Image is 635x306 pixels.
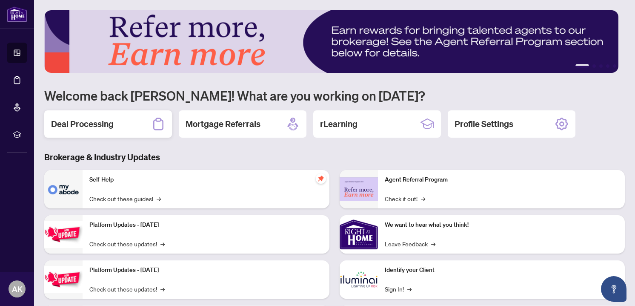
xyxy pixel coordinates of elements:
[455,118,513,130] h2: Profile Settings
[89,194,161,203] a: Check out these guides!→
[421,194,425,203] span: →
[340,260,378,299] img: Identify your Client
[89,239,165,248] a: Check out these updates!→
[89,284,165,294] a: Check out these updates!→
[51,118,114,130] h2: Deal Processing
[89,220,323,230] p: Platform Updates - [DATE]
[160,284,165,294] span: →
[592,64,596,68] button: 2
[44,221,83,248] img: Platform Updates - July 21, 2025
[599,64,603,68] button: 3
[320,118,358,130] h2: rLearning
[157,194,161,203] span: →
[606,64,609,68] button: 4
[340,215,378,254] img: We want to hear what you think!
[316,173,326,184] span: pushpin
[160,239,165,248] span: →
[385,239,435,248] a: Leave Feedback→
[44,10,618,73] img: Slide 0
[12,283,23,295] span: AK
[44,266,83,293] img: Platform Updates - July 8, 2025
[575,64,589,68] button: 1
[44,151,625,163] h3: Brokerage & Industry Updates
[613,64,616,68] button: 5
[89,266,323,275] p: Platform Updates - [DATE]
[340,177,378,201] img: Agent Referral Program
[431,239,435,248] span: →
[385,220,618,230] p: We want to hear what you think!
[385,266,618,275] p: Identify your Client
[601,276,626,302] button: Open asap
[89,175,323,185] p: Self-Help
[44,87,625,104] h1: Welcome back [PERSON_NAME]! What are you working on [DATE]?
[44,170,83,208] img: Self-Help
[385,284,412,294] a: Sign In!→
[385,175,618,185] p: Agent Referral Program
[7,6,27,22] img: logo
[186,118,260,130] h2: Mortgage Referrals
[407,284,412,294] span: →
[385,194,425,203] a: Check it out!→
